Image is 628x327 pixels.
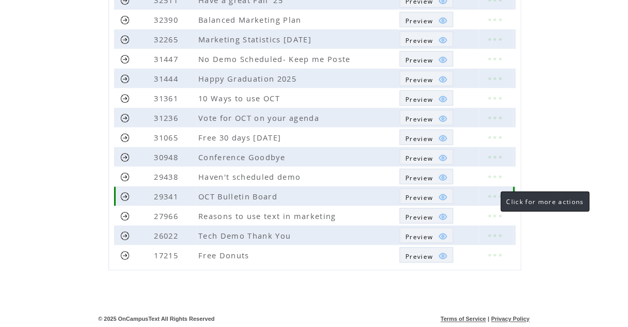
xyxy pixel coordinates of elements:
[154,113,181,123] span: 31236
[400,12,453,27] a: Preview
[507,197,584,206] span: Click for more actions
[400,130,453,145] a: Preview
[198,152,288,162] span: Conference Goodbye
[438,95,448,104] img: eye.png
[438,16,448,25] img: eye.png
[438,134,448,143] img: eye.png
[198,172,303,182] span: Haven't scheduled demo
[400,90,453,106] a: Preview
[198,14,304,25] span: Balanced Marketing Plan
[405,213,433,222] span: Show MMS preview
[198,250,252,260] span: Free Donuts
[400,110,453,126] a: Preview
[441,316,486,322] a: Terms of Service
[405,56,433,65] span: Show MMS preview
[400,51,453,67] a: Preview
[405,75,433,84] span: Show MMS preview
[400,247,453,263] a: Preview
[154,191,181,201] span: 29341
[438,232,448,241] img: eye.png
[400,71,453,86] a: Preview
[198,211,339,221] span: Reasons to use text in marketing
[438,55,448,65] img: eye.png
[491,316,530,322] a: Privacy Policy
[405,17,433,25] span: Show MMS preview
[154,211,181,221] span: 27966
[154,93,181,103] span: 31361
[198,73,299,84] span: Happy Graduation 2025
[154,132,181,143] span: 31065
[154,230,181,241] span: 26022
[438,75,448,84] img: eye.png
[400,32,453,47] a: Preview
[400,189,453,204] a: Preview
[438,252,448,261] img: eye.png
[400,149,453,165] a: Preview
[438,193,448,202] img: eye.png
[438,114,448,123] img: eye.png
[405,134,433,143] span: Show MMS preview
[438,36,448,45] img: eye.png
[438,153,448,163] img: eye.png
[405,252,433,261] span: Show MMS preview
[154,250,181,260] span: 17215
[488,316,490,322] span: |
[198,34,314,44] span: Marketing Statistics [DATE]
[405,232,433,241] span: Show MMS preview
[98,316,215,322] span: © 2025 OnCampusText All Rights Reserved
[198,113,322,123] span: Vote for OCT on your agenda
[400,228,453,243] a: Preview
[154,172,181,182] span: 29438
[198,132,284,143] span: Free 30 days [DATE]
[405,95,433,104] span: Show MMS preview
[154,14,181,25] span: 32390
[154,152,181,162] span: 30948
[198,230,293,241] span: Tech Demo Thank You
[405,193,433,202] span: Show MMS preview
[154,34,181,44] span: 32265
[405,115,433,123] span: Show MMS preview
[400,208,453,224] a: Preview
[198,191,280,201] span: OCT Bulletin Board
[405,154,433,163] span: Show MMS preview
[405,174,433,182] span: Show MMS preview
[154,73,181,84] span: 31444
[198,54,353,64] span: No Demo Scheduled- Keep me Poste
[438,173,448,182] img: eye.png
[405,36,433,45] span: Show MMS preview
[198,93,282,103] span: 10 Ways to use OCT
[438,212,448,222] img: eye.png
[154,54,181,64] span: 31447
[400,169,453,184] a: Preview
